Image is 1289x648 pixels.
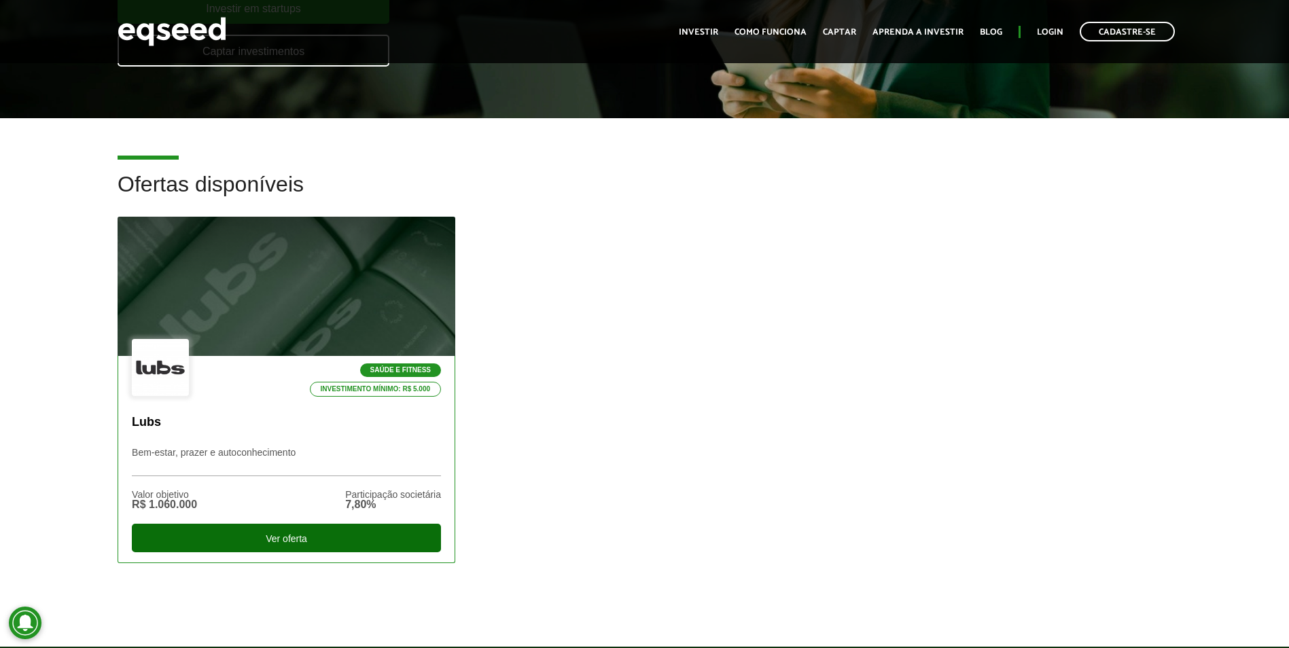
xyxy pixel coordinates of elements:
a: Investir [679,28,718,37]
p: Lubs [132,415,441,430]
div: Ver oferta [132,524,441,552]
div: Valor objetivo [132,490,197,499]
a: Blog [980,28,1002,37]
a: Como funciona [735,28,807,37]
a: Cadastre-se [1080,22,1175,41]
a: Aprenda a investir [872,28,964,37]
p: Bem-estar, prazer e autoconhecimento [132,447,441,476]
a: Captar [823,28,856,37]
p: Investimento mínimo: R$ 5.000 [310,382,442,397]
p: Saúde e Fitness [360,363,441,377]
div: 7,80% [345,499,441,510]
div: R$ 1.060.000 [132,499,197,510]
a: Saúde e Fitness Investimento mínimo: R$ 5.000 Lubs Bem-estar, prazer e autoconhecimento Valor obj... [118,217,455,562]
img: EqSeed [118,14,226,50]
a: Login [1037,28,1063,37]
div: Participação societária [345,490,441,499]
h2: Ofertas disponíveis [118,173,1171,217]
